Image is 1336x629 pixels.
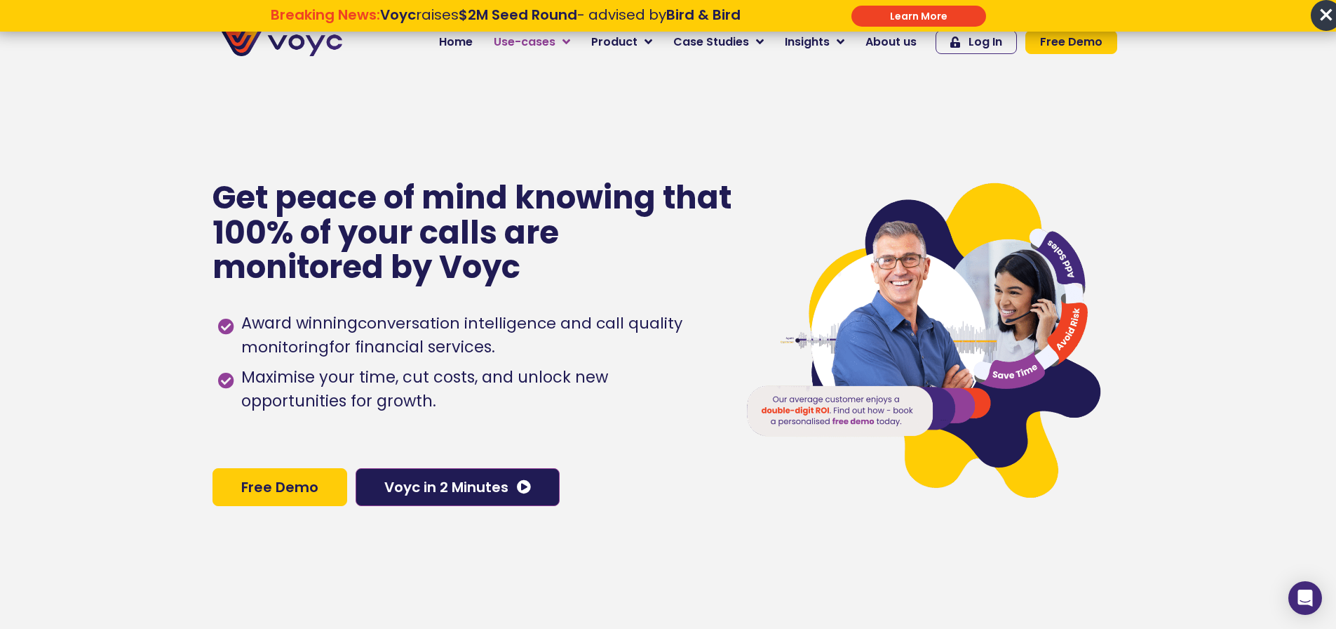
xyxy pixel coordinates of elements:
[865,34,917,51] span: About us
[673,34,749,51] span: Case Studies
[186,56,221,72] span: Phone
[969,37,1002,48] span: Log In
[494,34,555,51] span: Use-cases
[241,480,318,494] span: Free Demo
[666,5,741,25] strong: Bird & Bird
[459,5,577,25] strong: $2M Seed Round
[186,114,234,130] span: Job title
[238,312,717,359] span: Award winning for financial services.
[289,292,355,306] a: Privacy Policy
[1025,30,1117,54] a: Free Demo
[271,5,380,25] strong: Breaking News:
[212,468,347,506] a: Free Demo
[356,468,560,506] a: Voyc in 2 Minutes
[785,34,830,51] span: Insights
[663,28,774,56] a: Case Studies
[380,5,416,25] strong: Voyc
[483,28,581,56] a: Use-cases
[591,34,637,51] span: Product
[238,366,717,413] span: Maximise your time, cut costs, and unlock new opportunities for growth.
[1288,581,1322,615] div: Open Intercom Messenger
[199,6,811,40] div: Breaking News: Voyc raises $2M Seed Round - advised by Bird & Bird
[774,28,855,56] a: Insights
[220,28,342,56] img: voyc-full-logo
[439,34,473,51] span: Home
[855,28,927,56] a: About us
[936,30,1017,54] a: Log In
[429,28,483,56] a: Home
[581,28,663,56] a: Product
[384,480,508,494] span: Voyc in 2 Minutes
[241,312,682,358] h1: conversation intelligence and call quality monitoring
[380,5,741,25] span: raises - advised by
[212,180,734,285] p: Get peace of mind knowing that 100% of your calls are monitored by Voyc
[851,6,986,27] div: Submit
[1040,37,1102,48] span: Free Demo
